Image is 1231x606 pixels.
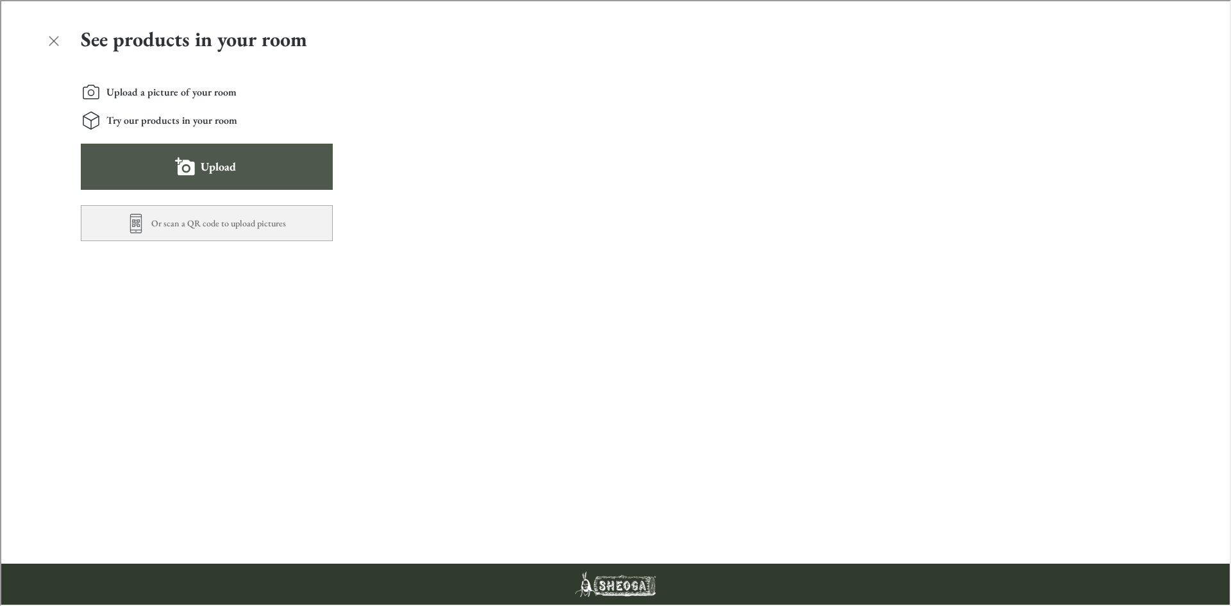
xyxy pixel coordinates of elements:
a: Visit Sheoga Hardwood Flooring homepage [563,569,666,596]
ol: Instructions [80,81,331,130]
span: Upload a picture of your room [105,84,235,98]
button: Scan a QR code to upload pictures [80,204,331,240]
span: Try our products in your room [105,112,236,126]
button: Upload a picture of your room [80,142,331,189]
button: Exit visualizer [41,28,64,51]
label: Upload [199,155,235,176]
